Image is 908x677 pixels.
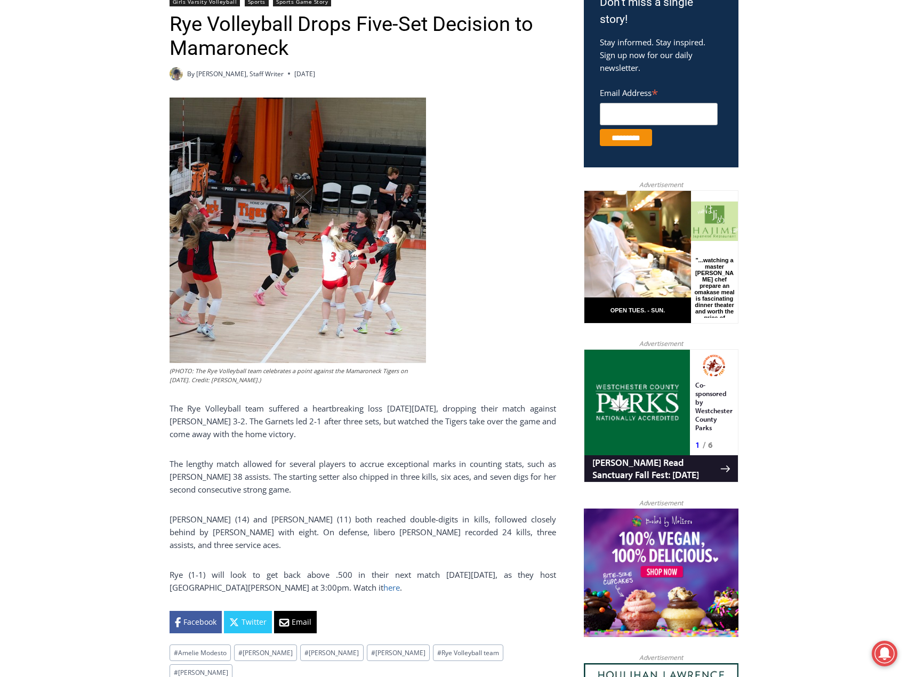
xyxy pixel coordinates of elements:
a: #Amelie Modesto [170,644,231,661]
a: Intern @ [DOMAIN_NAME] [256,103,517,133]
time: [DATE] [294,69,315,79]
p: Rye (1-1) will look to get back above .500 in their next match [DATE][DATE], as they host [GEOGRA... [170,568,556,594]
figcaption: (PHOTO: The Rye Volleyball team celebrates a point against the Mamaroneck Tigers on [DATE]. Credi... [170,366,426,385]
span: # [371,648,375,657]
div: Co-sponsored by Westchester County Parks [111,31,149,87]
span: Open Tues. - Sun. [PHONE_NUMBER] [3,110,105,150]
img: Baked by Melissa [584,509,738,638]
p: [PERSON_NAME] (14) and [PERSON_NAME] (11) both reached double-digits in kills, followed closely b... [170,513,556,551]
div: "...watching a master [PERSON_NAME] chef prepare an omakase meal is fascinating dinner theater an... [109,67,151,127]
span: # [304,648,309,657]
span: Advertisement [629,498,694,508]
h4: [PERSON_NAME] Read Sanctuary Fall Fest: [DATE] [9,107,136,132]
img: (PHOTO: The Rye Volleyball team celebrates a point against the Mamaroneck Tigers on September 11,... [170,98,426,363]
img: (PHOTO: MyRye.com 2024 Head Intern, Editor and now Staff Writer Charlie Morris. Contributed.)Char... [170,67,183,80]
a: [PERSON_NAME], Staff Writer [196,69,284,78]
span: Advertisement [629,180,694,190]
a: Twitter [224,611,272,633]
a: #[PERSON_NAME] [367,644,430,661]
img: s_800_29ca6ca9-f6cc-433c-a631-14f6620ca39b.jpeg [1,1,106,106]
a: Open Tues. - Sun. [PHONE_NUMBER] [1,107,107,133]
div: "At the 10am stand-up meeting, each intern gets a chance to take [PERSON_NAME] and the other inte... [269,1,504,103]
span: By [187,69,195,79]
div: / [119,90,122,101]
div: 1 [111,90,116,101]
label: Email Address [600,82,718,101]
a: here [383,582,400,593]
span: # [174,668,178,677]
a: #[PERSON_NAME] [234,644,297,661]
span: # [174,648,178,657]
a: [PERSON_NAME] Read Sanctuary Fall Fest: [DATE] [1,106,154,133]
h1: Rye Volleyball Drops Five-Set Decision to Mamaroneck [170,12,556,61]
p: Stay informed. Stay inspired. Sign up now for our daily newsletter. [600,36,722,74]
span: Advertisement [629,338,694,349]
span: Intern @ [DOMAIN_NAME] [279,106,494,130]
a: Email [274,611,317,633]
div: 6 [124,90,129,101]
span: Advertisement [629,652,694,663]
span: # [437,648,441,657]
p: The Rye Volleyball team suffered a heartbreaking loss [DATE][DATE], dropping their match against ... [170,402,556,440]
p: The lengthy match allowed for several players to accrue exceptional marks in counting stats, such... [170,457,556,496]
a: Facebook [170,611,222,633]
a: Author image [170,67,183,80]
span: # [238,648,243,657]
a: #Rye Volleyball team [433,644,503,661]
a: #[PERSON_NAME] [300,644,363,661]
